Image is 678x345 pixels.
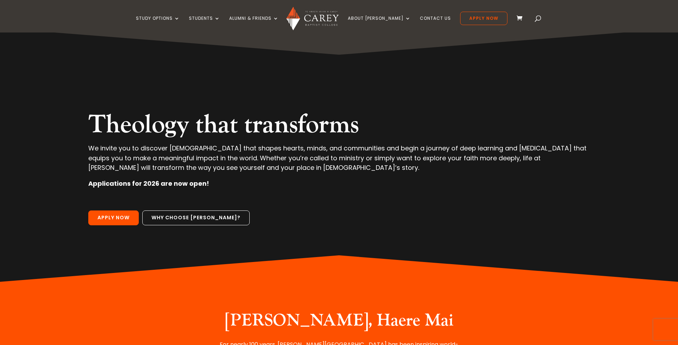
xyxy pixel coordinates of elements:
[142,210,250,225] a: Why choose [PERSON_NAME]?
[88,210,139,225] a: Apply Now
[420,16,451,32] a: Contact Us
[207,310,471,334] h2: [PERSON_NAME], Haere Mai
[229,16,279,32] a: Alumni & Friends
[348,16,411,32] a: About [PERSON_NAME]
[88,143,589,179] p: We invite you to discover [DEMOGRAPHIC_DATA] that shapes hearts, minds, and communities and begin...
[88,179,209,188] strong: Applications for 2026 are now open!
[88,109,589,143] h2: Theology that transforms
[460,12,507,25] a: Apply Now
[189,16,220,32] a: Students
[136,16,180,32] a: Study Options
[286,7,338,30] img: Carey Baptist College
